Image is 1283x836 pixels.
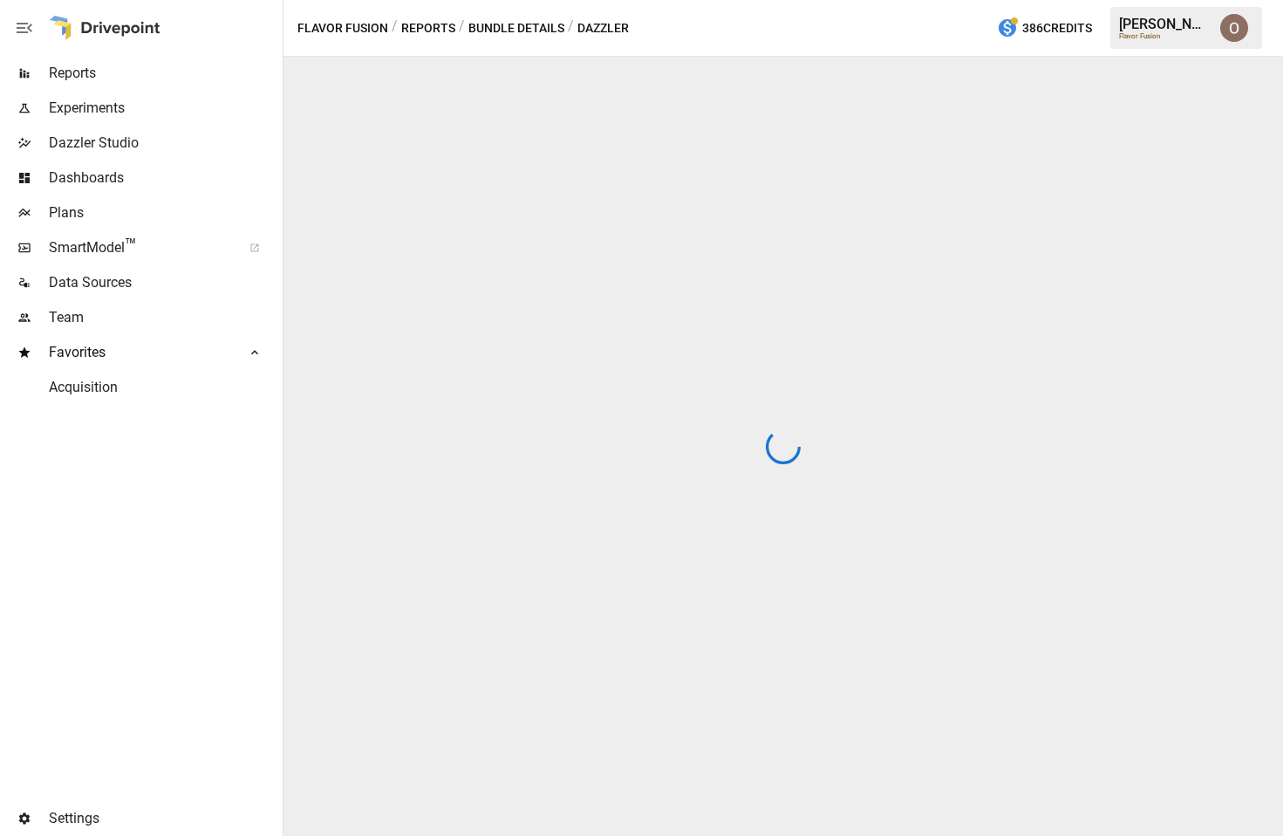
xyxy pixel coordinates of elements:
span: Acquisition [49,377,279,398]
span: Experiments [49,98,279,119]
span: Dashboards [49,168,279,188]
span: Favorites [49,342,230,363]
span: ™ [125,235,137,257]
span: Data Sources [49,272,279,293]
div: / [392,17,398,39]
span: Team [49,307,279,328]
img: Oleksii Flok [1220,14,1248,42]
span: Reports [49,63,279,84]
div: [PERSON_NAME] [1119,16,1210,32]
div: Flavor Fusion [1119,32,1210,40]
span: 386 Credits [1022,17,1092,39]
span: SmartModel [49,237,230,258]
button: Flavor Fusion [297,17,388,39]
div: / [568,17,574,39]
button: 386Credits [990,12,1099,45]
button: Oleksii Flok [1210,3,1259,52]
button: Bundle Details [468,17,564,39]
button: Reports [401,17,455,39]
span: Plans [49,202,279,223]
div: / [459,17,465,39]
span: Settings [49,808,279,829]
span: Dazzler Studio [49,133,279,154]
